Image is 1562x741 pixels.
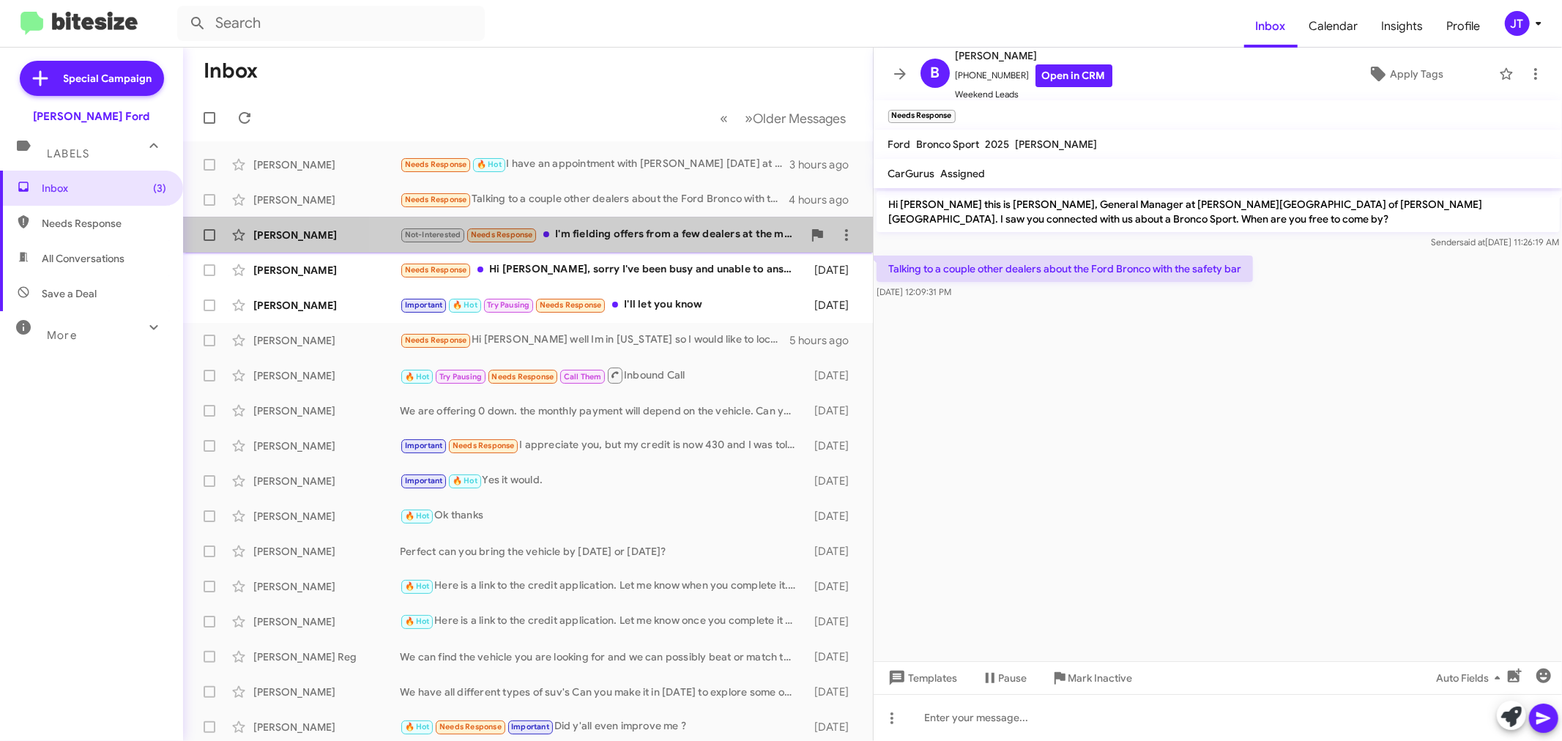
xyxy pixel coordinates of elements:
[405,300,443,310] span: Important
[803,439,861,453] div: [DATE]
[789,157,860,172] div: 3 hours ago
[888,138,911,151] span: Ford
[540,300,602,310] span: Needs Response
[204,59,258,83] h1: Inbox
[492,372,554,381] span: Needs Response
[1492,11,1546,36] button: JT
[253,193,400,207] div: [PERSON_NAME]
[745,109,754,127] span: »
[803,614,861,629] div: [DATE]
[930,62,940,85] span: B
[888,110,956,123] small: Needs Response
[34,109,150,124] div: [PERSON_NAME] Ford
[405,195,467,204] span: Needs Response
[487,300,529,310] span: Try Pausing
[253,298,400,313] div: [PERSON_NAME]
[888,167,935,180] span: CarGurus
[1505,11,1530,36] div: JT
[405,476,443,485] span: Important
[253,579,400,594] div: [PERSON_NAME]
[803,509,861,524] div: [DATE]
[941,167,986,180] span: Assigned
[803,263,861,278] div: [DATE]
[453,476,477,485] span: 🔥 Hot
[42,216,166,231] span: Needs Response
[1068,665,1133,691] span: Mark Inactive
[400,578,803,595] div: Here is a link to the credit application. Let me know when you complete it. [URL][DOMAIN_NAME]
[405,441,443,450] span: Important
[253,614,400,629] div: [PERSON_NAME]
[253,439,400,453] div: [PERSON_NAME]
[1318,61,1492,87] button: Apply Tags
[405,581,430,591] span: 🔥 Hot
[803,544,861,559] div: [DATE]
[400,332,789,349] div: Hi [PERSON_NAME] well Im in [US_STATE] so I would like to lock this down before I drive the 5.5 h...
[1435,5,1492,48] a: Profile
[956,87,1112,102] span: Weekend Leads
[47,329,77,342] span: More
[986,138,1010,151] span: 2025
[400,261,803,278] div: Hi [PERSON_NAME], sorry I've been busy and unable to answer. I can visit next weekend as I work M...
[803,474,861,488] div: [DATE]
[253,544,400,559] div: [PERSON_NAME]
[721,109,729,127] span: «
[713,103,855,133] nav: Page navigation example
[253,720,400,734] div: [PERSON_NAME]
[20,61,164,96] a: Special Campaign
[439,722,502,731] span: Needs Response
[789,333,860,348] div: 5 hours ago
[877,191,1560,232] p: Hi [PERSON_NAME] this is [PERSON_NAME], General Manager at [PERSON_NAME][GEOGRAPHIC_DATA] of [PER...
[405,617,430,626] span: 🔥 Hot
[400,649,803,664] div: We can find the vehicle you are looking for and we can possibly beat or match that offer. Can you...
[400,613,803,630] div: Here is a link to the credit application. Let me know once you complete it [URL][DOMAIN_NAME]
[754,111,847,127] span: Older Messages
[253,228,400,242] div: [PERSON_NAME]
[1431,237,1559,247] span: Sender [DATE] 11:26:19 AM
[511,722,549,731] span: Important
[253,368,400,383] div: [PERSON_NAME]
[1016,138,1098,151] span: [PERSON_NAME]
[400,437,803,454] div: I appreciate you, but my credit is now 430 and I was told I just need to file for bankruptcy at t...
[917,138,980,151] span: Bronco Sport
[803,368,861,383] div: [DATE]
[439,372,482,381] span: Try Pausing
[877,256,1253,282] p: Talking to a couple other dealers about the Ford Bronco with the safety bar
[253,474,400,488] div: [PERSON_NAME]
[400,156,789,173] div: I have an appointment with [PERSON_NAME] [DATE] at 11.
[42,286,97,301] span: Save a Deal
[253,157,400,172] div: [PERSON_NAME]
[405,335,467,345] span: Needs Response
[400,472,803,489] div: Yes it would.
[47,147,89,160] span: Labels
[803,649,861,664] div: [DATE]
[42,181,166,196] span: Inbox
[453,300,477,310] span: 🔥 Hot
[1039,665,1145,691] button: Mark Inactive
[405,511,430,521] span: 🔥 Hot
[253,263,400,278] div: [PERSON_NAME]
[564,372,602,381] span: Call Them
[177,6,485,41] input: Search
[737,103,855,133] button: Next
[1298,5,1370,48] a: Calendar
[400,226,803,243] div: I'm fielding offers from a few dealers at the moment
[453,441,515,450] span: Needs Response
[400,718,803,735] div: Did y'all even improve me ?
[1390,61,1443,87] span: Apply Tags
[803,403,861,418] div: [DATE]
[803,579,861,594] div: [DATE]
[400,685,803,699] div: We have all different types of suv's Can you make it in [DATE] to explore some options?
[877,286,951,297] span: [DATE] 12:09:31 PM
[400,297,803,313] div: I'll let you know
[471,230,533,239] span: Needs Response
[803,298,861,313] div: [DATE]
[477,160,502,169] span: 🔥 Hot
[405,230,461,239] span: Not-Interested
[999,665,1027,691] span: Pause
[1035,64,1112,87] a: Open in CRM
[874,665,970,691] button: Templates
[400,507,803,524] div: Ok thanks
[153,181,166,196] span: (3)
